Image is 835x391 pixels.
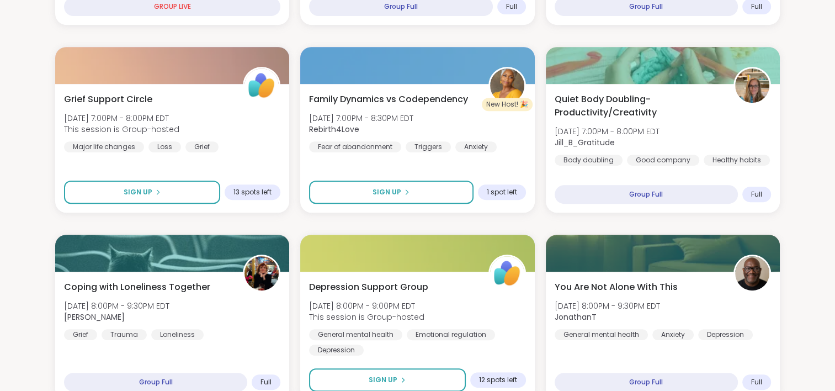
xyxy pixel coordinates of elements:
[490,256,524,290] img: ShareWell
[64,113,179,124] span: [DATE] 7:00PM - 8:00PM EDT
[309,124,359,135] b: Rebirth4Love
[124,187,152,197] span: Sign Up
[233,188,272,197] span: 13 spots left
[698,329,753,340] div: Depression
[704,155,770,166] div: Healthy habits
[555,155,623,166] div: Body doubling
[309,300,424,311] span: [DATE] 8:00PM - 9:00PM EDT
[185,141,219,152] div: Grief
[555,93,721,119] span: Quiet Body Doubling- Productivity/Creativity
[652,329,694,340] div: Anxiety
[151,329,204,340] div: Loneliness
[373,187,401,197] span: Sign Up
[64,300,169,311] span: [DATE] 8:00PM - 9:30PM EDT
[309,181,473,204] button: Sign Up
[369,375,397,385] span: Sign Up
[64,93,152,106] span: Grief Support Circle
[309,93,468,106] span: Family Dynamics vs Codependency
[490,68,524,103] img: Rebirth4Love
[244,256,279,290] img: Judy
[751,378,762,387] span: Full
[64,181,220,204] button: Sign Up
[309,281,428,294] span: Depression Support Group
[487,188,517,197] span: 1 spot left
[102,329,147,340] div: Trauma
[555,300,660,311] span: [DATE] 8:00PM - 9:30PM EDT
[64,141,144,152] div: Major life changes
[64,329,97,340] div: Grief
[735,68,769,103] img: Jill_B_Gratitude
[260,378,272,387] span: Full
[407,329,495,340] div: Emotional regulation
[751,2,762,11] span: Full
[482,98,533,111] div: New Host! 🎉
[309,329,402,340] div: General mental health
[148,141,181,152] div: Loss
[627,155,699,166] div: Good company
[555,311,597,323] b: JonathanT
[555,185,738,204] div: Group Full
[309,113,413,124] span: [DATE] 7:00PM - 8:30PM EDT
[735,256,769,290] img: JonathanT
[64,281,210,294] span: Coping with Loneliness Together
[244,68,279,103] img: ShareWell
[555,281,678,294] span: You Are Not Alone With This
[555,137,615,148] b: Jill_B_Gratitude
[479,376,517,384] span: 12 spots left
[406,141,451,152] div: Triggers
[506,2,517,11] span: Full
[64,124,179,135] span: This session is Group-hosted
[751,190,762,199] span: Full
[555,329,648,340] div: General mental health
[309,141,401,152] div: Fear of abandonment
[555,126,660,137] span: [DATE] 7:00PM - 8:00PM EDT
[455,141,497,152] div: Anxiety
[309,311,424,323] span: This session is Group-hosted
[64,311,125,323] b: [PERSON_NAME]
[309,345,364,356] div: Depression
